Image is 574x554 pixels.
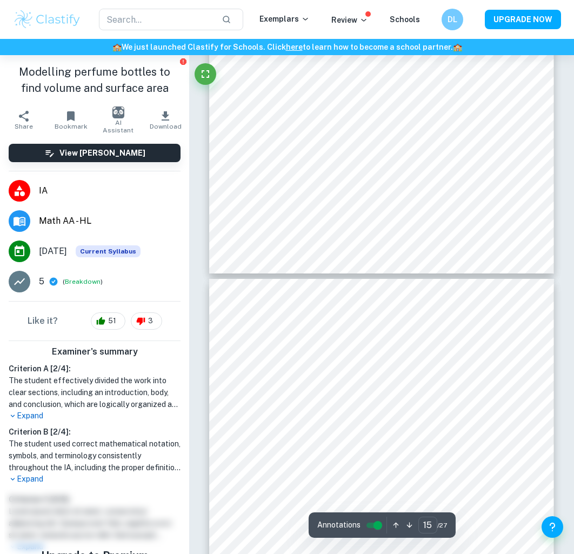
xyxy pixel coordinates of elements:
[99,9,213,30] input: Search...
[101,119,136,134] span: AI Assistant
[39,215,181,228] span: Math AA - HL
[286,43,303,51] a: here
[65,277,101,286] button: Breakdown
[28,315,58,328] h6: Like it?
[112,43,122,51] span: 🏫
[9,438,181,473] h1: The student used correct mathematical notation, symbols, and terminology consistently throughout ...
[76,245,141,257] div: This exemplar is based on the current syllabus. Feel free to refer to it for inspiration/ideas wh...
[15,123,33,130] span: Share
[112,106,124,118] img: AI Assistant
[59,147,145,159] h6: View [PERSON_NAME]
[179,57,187,65] button: Report issue
[131,312,162,330] div: 3
[390,15,420,24] a: Schools
[76,245,141,257] span: Current Syllabus
[39,184,181,197] span: IA
[102,316,122,326] span: 51
[91,312,125,330] div: 51
[317,519,361,531] span: Annotations
[55,123,88,130] span: Bookmark
[195,63,216,85] button: Fullscreen
[259,13,310,25] p: Exemplars
[39,245,67,258] span: [DATE]
[9,363,181,375] h6: Criterion A [ 2 / 4 ]:
[95,105,142,135] button: AI Assistant
[13,9,82,30] img: Clastify logo
[9,144,181,162] button: View [PERSON_NAME]
[446,14,459,25] h6: DL
[442,9,463,30] button: DL
[9,473,181,485] p: Expand
[331,14,368,26] p: Review
[150,123,182,130] span: Download
[48,105,95,135] button: Bookmark
[4,345,185,358] h6: Examiner's summary
[9,410,181,422] p: Expand
[453,43,462,51] span: 🏫
[9,375,181,410] h1: The student effectively divided the work into clear sections, including an introduction, body, an...
[2,41,572,53] h6: We just launched Clastify for Schools. Click to learn how to become a school partner.
[142,105,190,135] button: Download
[437,520,447,530] span: / 27
[39,275,44,288] p: 5
[485,10,561,29] button: UPGRADE NOW
[9,426,181,438] h6: Criterion B [ 2 / 4 ]:
[542,516,563,538] button: Help and Feedback
[142,316,159,326] span: 3
[63,277,103,287] span: ( )
[9,64,181,96] h1: Modelling perfume bottles to find volume and surface area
